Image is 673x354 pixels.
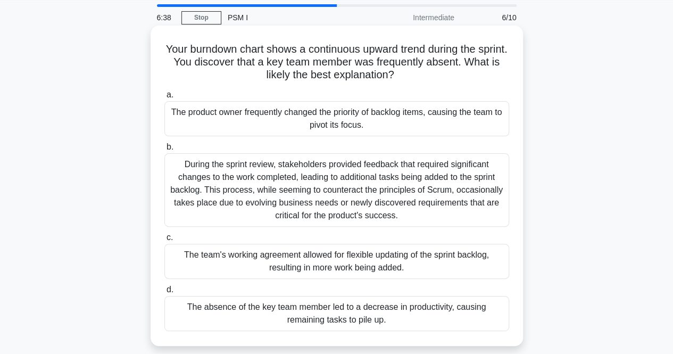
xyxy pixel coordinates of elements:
span: c. [167,233,173,242]
span: a. [167,90,173,99]
div: The product owner frequently changed the priority of backlog items, causing the team to pivot its... [164,101,509,136]
div: Intermediate [368,7,461,28]
div: The absence of the key team member led to a decrease in productivity, causing remaining tasks to ... [164,296,509,331]
span: d. [167,285,173,294]
h5: Your burndown chart shows a continuous upward trend during the sprint. You discover that a key te... [163,43,510,82]
span: b. [167,142,173,151]
div: During the sprint review, stakeholders provided feedback that required significant changes to the... [164,153,509,227]
div: PSM I [221,7,368,28]
div: The team's working agreement allowed for flexible updating of the sprint backlog, resulting in mo... [164,244,509,279]
div: 6:38 [151,7,181,28]
div: 6/10 [461,7,523,28]
a: Stop [181,11,221,24]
